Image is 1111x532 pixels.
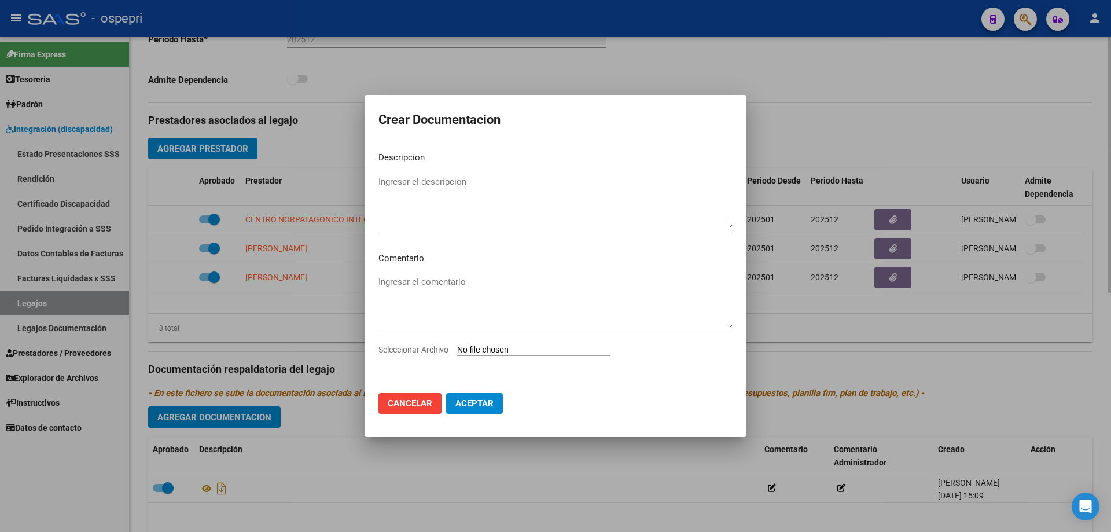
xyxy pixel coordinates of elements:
[1072,493,1099,520] div: Open Intercom Messenger
[378,393,442,414] button: Cancelar
[378,151,733,164] p: Descripcion
[446,393,503,414] button: Aceptar
[378,252,733,265] p: Comentario
[378,345,448,354] span: Seleccionar Archivo
[378,109,733,131] h2: Crear Documentacion
[388,398,432,409] span: Cancelar
[455,398,494,409] span: Aceptar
